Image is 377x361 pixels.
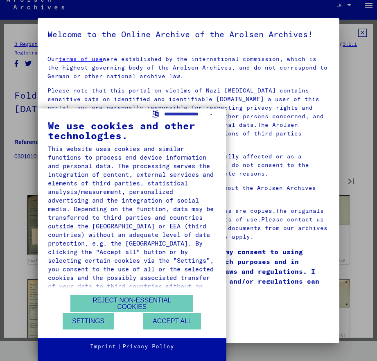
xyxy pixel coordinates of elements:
[48,144,216,299] div: This website uses cookies and similar functions to process end device information and personal da...
[63,313,114,329] button: Settings
[48,121,216,140] div: We use cookies and other technologies.
[122,343,174,351] a: Privacy Policy
[90,343,116,351] a: Imprint
[70,295,193,312] button: Reject non-essential cookies
[143,313,201,329] button: Accept all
